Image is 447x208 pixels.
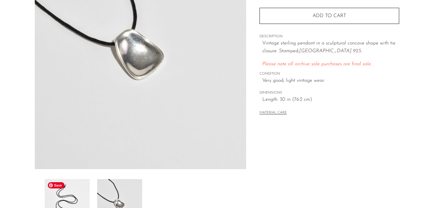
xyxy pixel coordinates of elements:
span: Save [48,182,65,188]
span: Very good; light vintage wear. [262,77,399,85]
span: Please note all archive sale purchases are final sale. [262,62,372,67]
em: [GEOGRAPHIC_DATA] 925. [299,49,362,53]
span: Length: 30 in (76.2 cm) [262,96,399,104]
button: Add to cart [260,8,399,24]
span: DESCRIPTION [260,34,399,39]
span: DIMENSIONS [260,90,399,96]
button: MATERIAL CARE [260,111,287,115]
span: CONDITION [260,71,399,77]
p: Vintage sterling pendant in a sculptural concave shape with tie closure. Stamped, [262,39,399,55]
span: Add to cart [313,13,346,19]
